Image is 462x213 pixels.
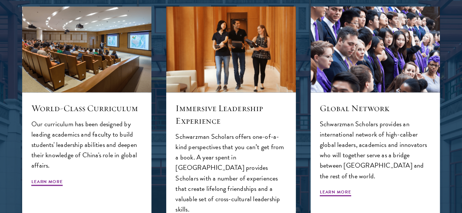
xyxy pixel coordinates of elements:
[31,119,142,171] p: Our curriculum has been designed by leading academics and faculty to build students' leadership a...
[175,102,286,127] h5: Immersive Leadership Experience
[320,102,431,114] h5: Global Network
[320,119,431,181] p: Schwarzman Scholars provides an international network of high-caliber global leaders, academics a...
[320,189,351,197] span: Learn More
[31,178,63,187] span: Learn More
[31,102,142,114] h5: World-Class Curriculum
